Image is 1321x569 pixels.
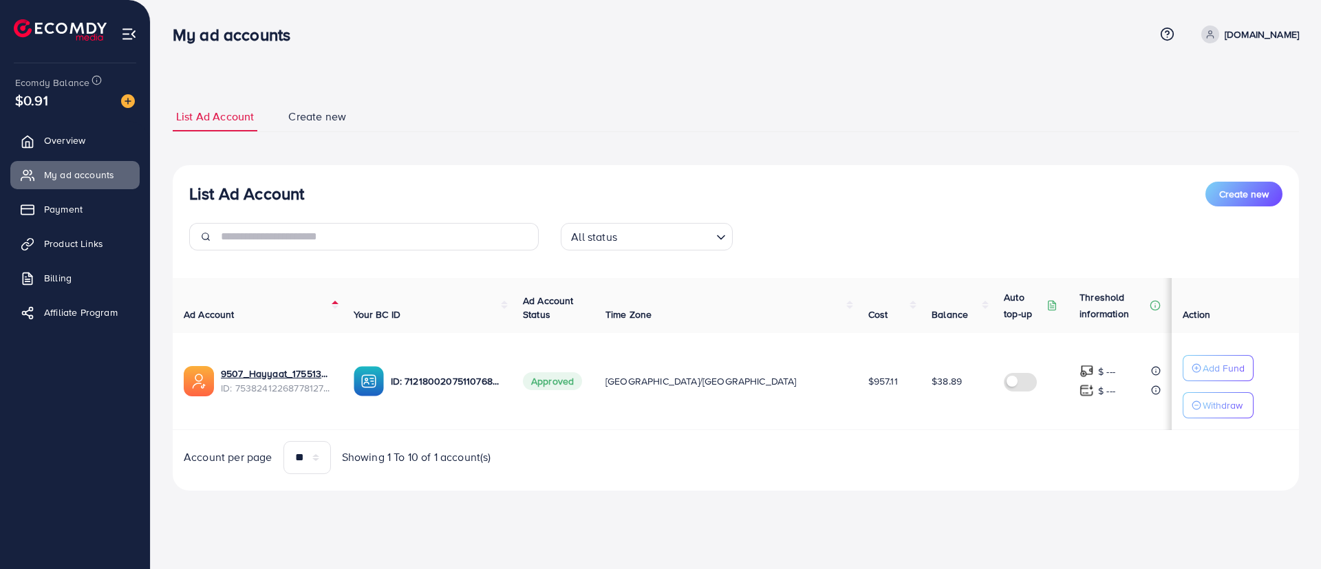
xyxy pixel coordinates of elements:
[568,227,620,247] span: All status
[932,374,962,388] span: $38.89
[354,308,401,321] span: Your BC ID
[288,109,346,125] span: Create new
[44,133,85,147] span: Overview
[221,367,332,395] div: <span class='underline'>9507_Hayyaat_1755133591889</span></br>7538241226877812753
[1219,187,1269,201] span: Create new
[1203,397,1243,414] p: Withdraw
[523,294,574,321] span: Ad Account Status
[932,308,968,321] span: Balance
[868,374,898,388] span: $957.11
[1080,383,1094,398] img: top-up amount
[44,168,114,182] span: My ad accounts
[1183,392,1254,418] button: Withdraw
[15,76,89,89] span: Ecomdy Balance
[184,449,272,465] span: Account per page
[1205,182,1282,206] button: Create new
[1004,289,1044,322] p: Auto top-up
[868,308,888,321] span: Cost
[14,19,107,41] img: logo
[10,299,140,326] a: Affiliate Program
[221,381,332,395] span: ID: 7538241226877812753
[10,127,140,154] a: Overview
[1098,383,1115,399] p: $ ---
[1098,363,1115,380] p: $ ---
[1183,355,1254,381] button: Add Fund
[605,374,797,388] span: [GEOGRAPHIC_DATA]/[GEOGRAPHIC_DATA]
[1203,360,1245,376] p: Add Fund
[44,305,118,319] span: Affiliate Program
[121,94,135,108] img: image
[523,372,582,390] span: Approved
[1183,308,1210,321] span: Action
[1080,364,1094,378] img: top-up amount
[1196,25,1299,43] a: [DOMAIN_NAME]
[10,264,140,292] a: Billing
[1080,289,1147,322] p: Threshold information
[605,308,652,321] span: Time Zone
[121,26,137,42] img: menu
[561,223,733,250] div: Search for option
[10,195,140,223] a: Payment
[44,202,83,216] span: Payment
[1263,507,1311,559] iframe: Chat
[44,271,72,285] span: Billing
[10,161,140,189] a: My ad accounts
[342,449,491,465] span: Showing 1 To 10 of 1 account(s)
[173,25,301,45] h3: My ad accounts
[391,373,502,389] p: ID: 7121800207511076866
[44,237,103,250] span: Product Links
[1225,26,1299,43] p: [DOMAIN_NAME]
[354,366,384,396] img: ic-ba-acc.ded83a64.svg
[621,224,711,247] input: Search for option
[15,90,48,110] span: $0.91
[221,367,332,380] a: 9507_Hayyaat_1755133591889
[189,184,304,204] h3: List Ad Account
[184,308,235,321] span: Ad Account
[176,109,254,125] span: List Ad Account
[184,366,214,396] img: ic-ads-acc.e4c84228.svg
[10,230,140,257] a: Product Links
